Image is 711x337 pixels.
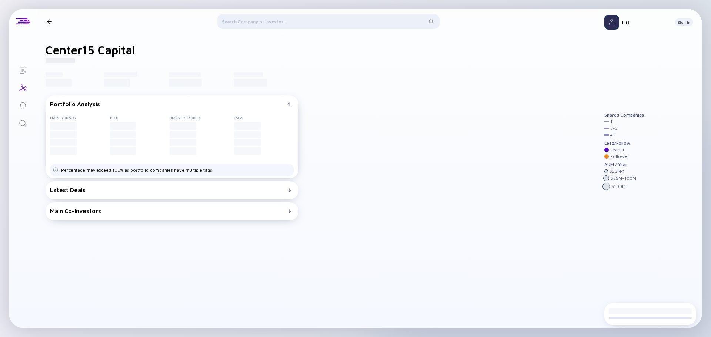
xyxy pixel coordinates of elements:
div: 1 [610,119,612,124]
div: $ 25M - 100M [611,176,636,181]
a: Lists [9,61,37,78]
div: Leader [610,147,625,152]
div: Follower [610,154,629,159]
div: $ 100M + [611,184,628,189]
div: AUM / Year [604,162,644,167]
div: 2 - 3 [610,126,618,131]
img: graph-loading.svg [390,110,527,229]
div: Main rounds [50,115,110,120]
div: Hi! [622,19,669,26]
a: Reminders [9,96,37,114]
button: Sign In [675,18,693,26]
div: Latest Deals [50,186,287,193]
div: Tags [234,115,294,120]
div: Tech [110,115,169,120]
div: 4 + [610,132,615,138]
a: Investor Map [9,78,37,96]
div: Percentage may exceed 100% as portfolio companies have multiple tags. [61,167,213,173]
img: Tags Dislacimer info icon [53,167,58,172]
div: Lead/Follow [604,141,644,146]
div: ≤ [621,169,624,174]
a: Search [9,114,37,132]
div: Main Co-Investors [50,208,287,214]
h1: Center15 Capital [46,43,135,57]
div: Shared Companies [604,112,644,118]
div: Portfolio Analysis [50,101,287,107]
div: $ 25M [610,169,624,174]
img: Profile Picture [604,15,619,30]
div: Business Models [170,115,234,120]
